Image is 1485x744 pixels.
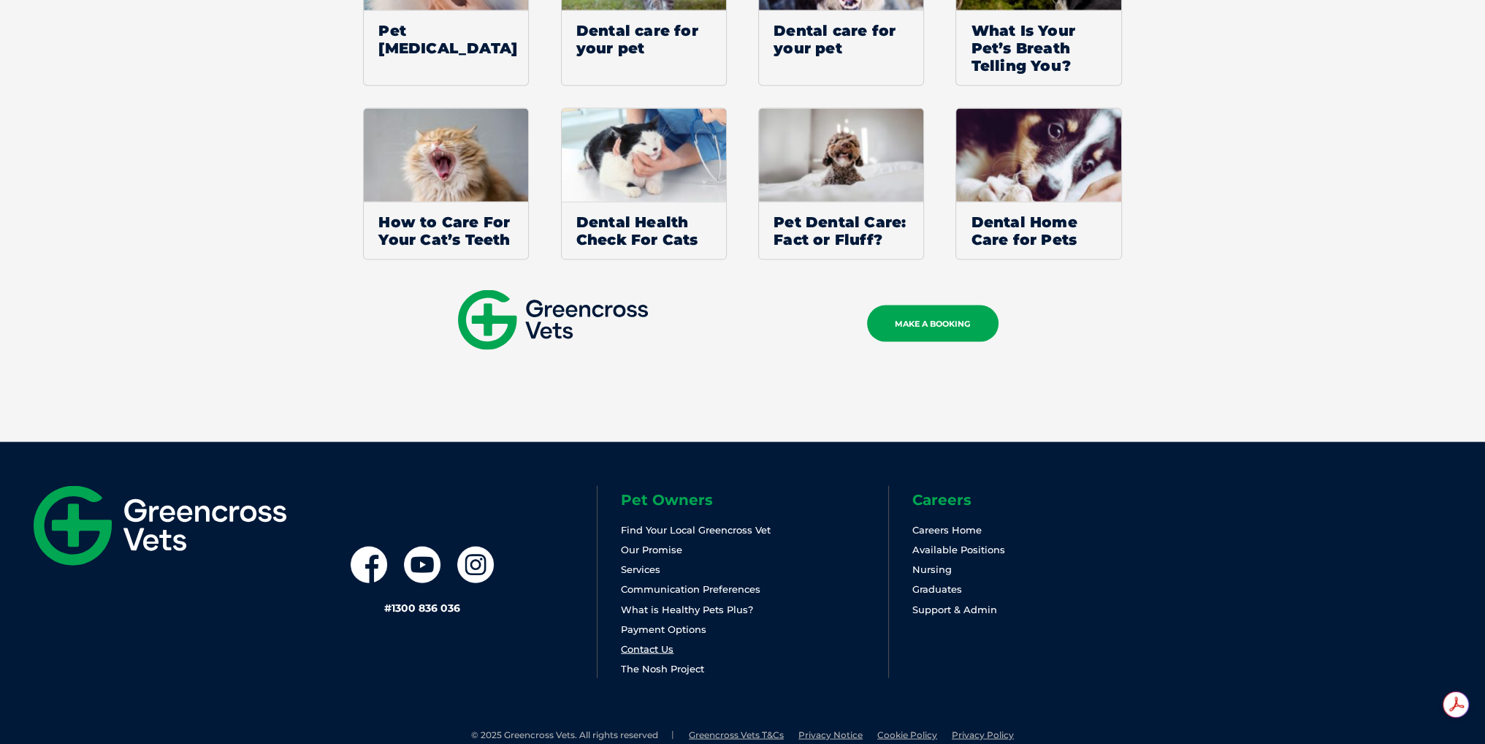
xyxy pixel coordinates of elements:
a: Pet Dental Care: Fact or Fluff? [758,108,924,260]
a: Careers Home [912,524,982,536]
a: Available Positions [912,544,1005,555]
a: #1300 836 036 [384,601,460,615]
span: Dental care for your pet [759,10,923,68]
span: Dental care for your pet [562,10,726,68]
a: What is Healthy Pets Plus? [621,604,753,615]
h6: Pet Owners [621,493,888,507]
a: Nursing [912,563,952,575]
a: Greencross Vets T&Cs [689,729,784,740]
a: Find Your Local Greencross Vet [621,524,771,536]
span: Pet [MEDICAL_DATA] [364,10,528,68]
span: How to Care For Your Cat’s Teeth [364,202,528,259]
a: Privacy Policy [952,729,1014,740]
span: # [384,601,392,615]
img: Brown oodle dog smiling on a bed [759,109,923,202]
span: What Is Your Pet’s Breath Telling You? [956,10,1121,86]
li: © 2025 Greencross Vets. All rights reserved [471,729,674,742]
a: How to Care For Your Cat’s Teeth [363,108,529,260]
span: Pet Dental Care: Fact or Fluff? [759,202,923,259]
a: Dental Health Check For Cats [561,108,727,260]
a: Communication Preferences [621,583,760,595]
h6: Careers [912,493,1180,507]
a: Cookie Policy [877,729,937,740]
a: Privacy Notice [798,729,863,740]
a: Graduates [912,583,962,595]
img: gxv-logo-mobile.svg [458,290,648,350]
a: Services [621,563,660,575]
a: Support & Admin [912,604,997,615]
a: Contact Us [621,643,673,655]
span: Dental Health Check For Cats [562,202,726,259]
a: Dental Home Care for Pets [955,108,1121,260]
a: MAKE A BOOKING [867,305,999,342]
a: Payment Options [621,623,706,635]
a: The Nosh Project [621,663,704,675]
span: Dental Home Care for Pets [956,202,1121,259]
a: Our Promise [621,544,682,555]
